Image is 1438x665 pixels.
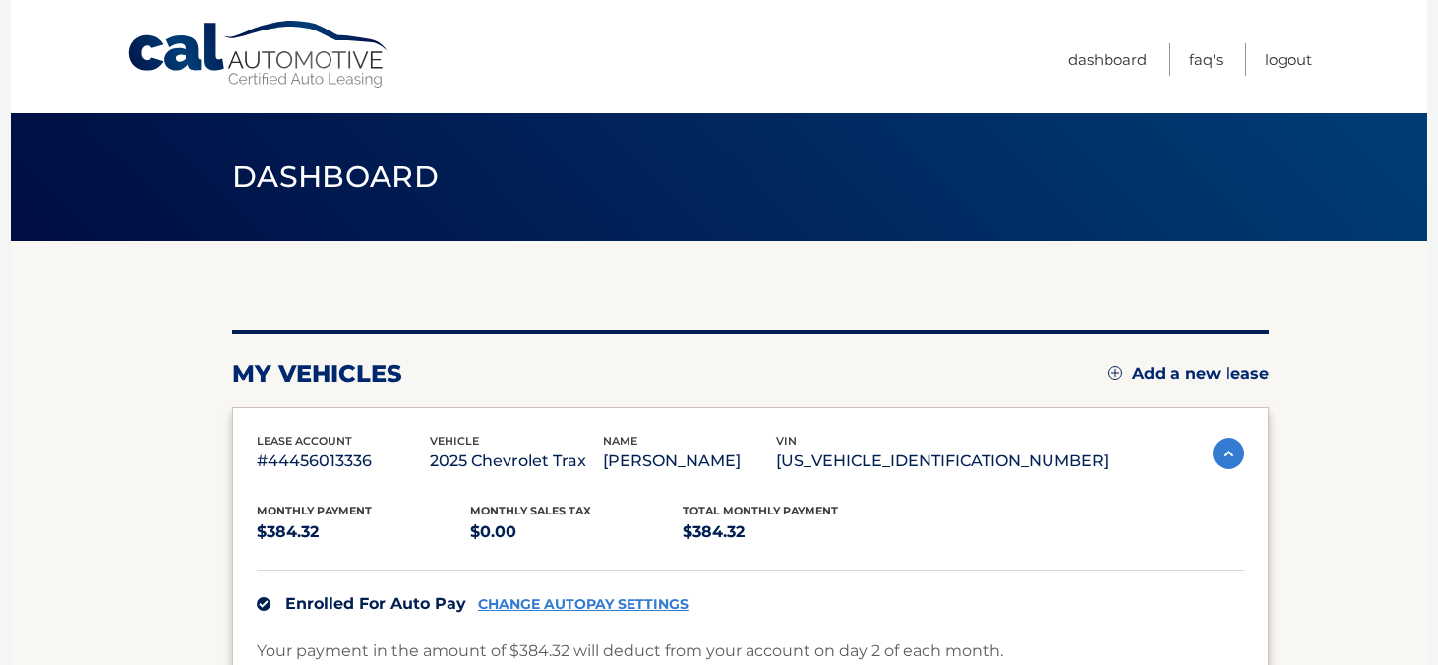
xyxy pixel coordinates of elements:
[257,637,1003,665] p: Your payment in the amount of $384.32 will deduct from your account on day 2 of each month.
[126,20,391,90] a: Cal Automotive
[1189,43,1223,76] a: FAQ's
[603,448,776,475] p: [PERSON_NAME]
[430,448,603,475] p: 2025 Chevrolet Trax
[478,596,689,613] a: CHANGE AUTOPAY SETTINGS
[1265,43,1312,76] a: Logout
[603,434,637,448] span: name
[257,518,470,546] p: $384.32
[1108,366,1122,380] img: add.svg
[776,448,1108,475] p: [US_VEHICLE_IDENTIFICATION_NUMBER]
[430,434,479,448] span: vehicle
[470,504,591,517] span: Monthly sales Tax
[257,448,430,475] p: #44456013336
[232,158,439,195] span: Dashboard
[1068,43,1147,76] a: Dashboard
[1213,438,1244,469] img: accordion-active.svg
[776,434,797,448] span: vin
[285,594,466,613] span: Enrolled For Auto Pay
[470,518,684,546] p: $0.00
[257,504,372,517] span: Monthly Payment
[257,434,352,448] span: lease account
[683,504,838,517] span: Total Monthly Payment
[257,597,270,611] img: check.svg
[232,359,402,389] h2: my vehicles
[683,518,896,546] p: $384.32
[1108,364,1269,384] a: Add a new lease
